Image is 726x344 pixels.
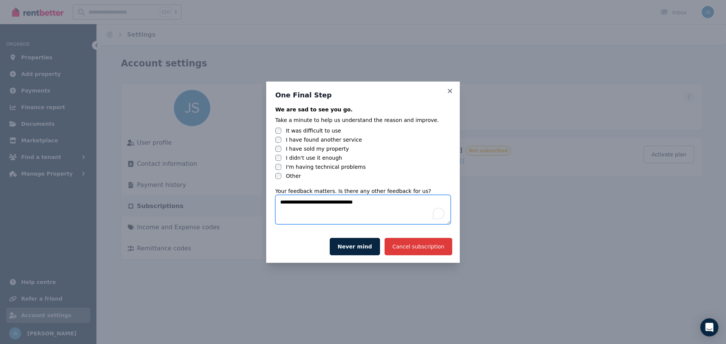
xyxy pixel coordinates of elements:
div: We are sad to see you go. [275,106,451,113]
label: It was difficult to use [286,127,341,134]
button: Never mind [330,238,380,255]
button: Cancel subscription [385,238,452,255]
div: Your feedback matters. Is there any other feedback for us? [275,187,451,195]
textarea: To enrich screen reader interactions, please activate Accessibility in Grammarly extension settings [275,195,451,224]
label: Other [286,172,301,180]
div: Take a minute to help us understand the reason and improve. [275,116,451,124]
label: I'm having technical problems [286,163,366,171]
label: I have found another service [286,136,362,143]
label: I have sold my property [286,145,349,153]
div: Open Intercom Messenger [700,318,718,336]
h3: One Final Step [275,91,451,100]
label: I didn't use it enough [286,154,342,162]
